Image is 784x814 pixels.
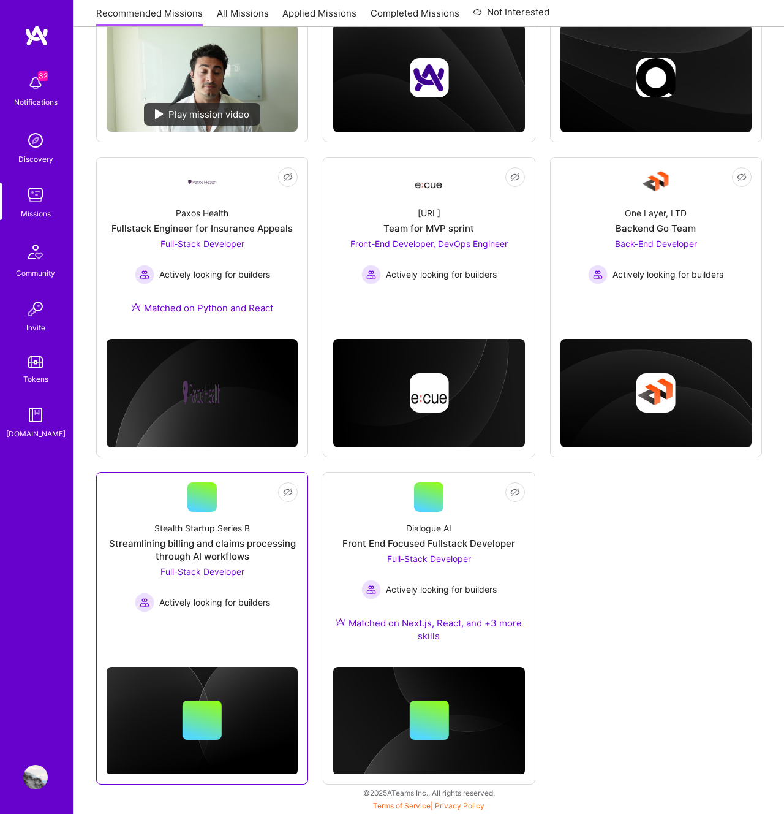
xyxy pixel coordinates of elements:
span: Full-Stack Developer [160,566,244,577]
div: Front End Focused Fullstack Developer [342,537,515,550]
img: Company Logo [187,179,217,186]
img: Actively looking for builders [135,265,154,284]
img: Company logo [409,58,448,97]
div: Invite [26,321,45,334]
div: Paxos Health [176,207,228,219]
i: icon EyeClosed [283,487,293,497]
div: Fullstack Engineer for Insurance Appeals [111,222,293,235]
span: Full-Stack Developer [160,238,244,249]
img: cover [333,667,524,775]
a: User Avatar [20,765,51,789]
div: Dialogue AI [406,522,451,534]
div: Matched on Python and React [131,302,273,314]
span: Full-Stack Developer [387,553,471,564]
img: Ateam Purple Icon [336,617,345,627]
img: Company logo [183,373,222,413]
div: © 2025 ATeams Inc., All rights reserved. [73,777,784,808]
div: Play mission video [144,103,260,126]
div: One Layer, LTD [625,207,687,219]
div: Streamlining billing and claims processing through AI workflows [107,537,298,563]
img: Company logo [636,58,676,97]
i: icon EyeClosed [510,172,520,182]
div: Community [16,267,55,280]
div: [URL] [418,207,440,219]
img: Company logo [636,373,676,413]
a: Company LogoOne Layer, LTDBackend Go TeamBack-End Developer Actively looking for buildersActively... [560,167,752,302]
img: Company Logo [641,167,671,197]
div: Notifications [14,96,58,108]
img: Actively looking for builders [135,593,154,612]
img: play [155,109,164,119]
a: All Missions [217,7,269,27]
a: Company LogoPaxos HealthFullstack Engineer for Insurance AppealsFull-Stack Developer Actively loo... [107,167,298,329]
div: Missions [21,207,51,220]
div: Matched on Next.js, React, and +3 more skills [333,617,524,642]
img: Actively looking for builders [588,265,608,284]
img: No Mission [107,24,298,132]
a: Completed Missions [371,7,459,27]
img: Company logo [409,373,448,413]
img: Company Logo [414,171,443,193]
img: Actively looking for builders [361,580,381,599]
img: guide book [23,403,48,427]
div: Backend Go Team [616,222,696,235]
img: logo [24,25,49,47]
a: Company Logo[URL]Team for MVP sprintFront-End Developer, DevOps Engineer Actively looking for bui... [333,167,524,302]
i: icon EyeClosed [737,172,747,182]
span: | [373,801,484,810]
img: discovery [23,128,48,153]
a: Dialogue AIFront End Focused Fullstack DeveloperFull-Stack Developer Actively looking for builder... [333,482,524,657]
img: User Avatar [23,765,48,789]
span: Actively looking for builders [159,268,270,281]
div: Stealth Startup Series B [154,522,250,534]
img: cover [560,339,752,447]
span: Actively looking for builders [159,596,270,609]
img: Invite [23,297,48,321]
a: Applied Missions [282,7,356,27]
a: Not Interested [473,5,549,27]
img: tokens [28,356,43,368]
img: cover [107,339,298,447]
a: Stealth Startup Series BStreamlining billing and claims processing through AI workflowsFull-Stack... [107,482,298,623]
img: Actively looking for builders [361,265,381,284]
img: cover [107,667,298,775]
span: Actively looking for builders [386,268,497,281]
span: Actively looking for builders [612,268,723,281]
a: Terms of Service [373,801,431,810]
span: Back-End Developer [615,238,697,249]
div: [DOMAIN_NAME] [6,427,66,440]
i: icon EyeClosed [283,172,293,182]
img: cover [333,339,524,447]
img: Community [21,237,50,267]
a: Privacy Policy [435,801,484,810]
img: Ateam Purple Icon [131,302,141,312]
span: 32 [38,71,48,81]
i: icon EyeClosed [510,487,520,497]
div: Tokens [23,373,48,386]
span: Front-End Developer, DevOps Engineer [350,238,508,249]
img: bell [23,71,48,96]
span: Actively looking for builders [386,583,497,596]
a: Recommended Missions [96,7,203,27]
img: teamwork [23,183,48,207]
div: Team for MVP sprint [383,222,474,235]
div: Discovery [18,153,53,165]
